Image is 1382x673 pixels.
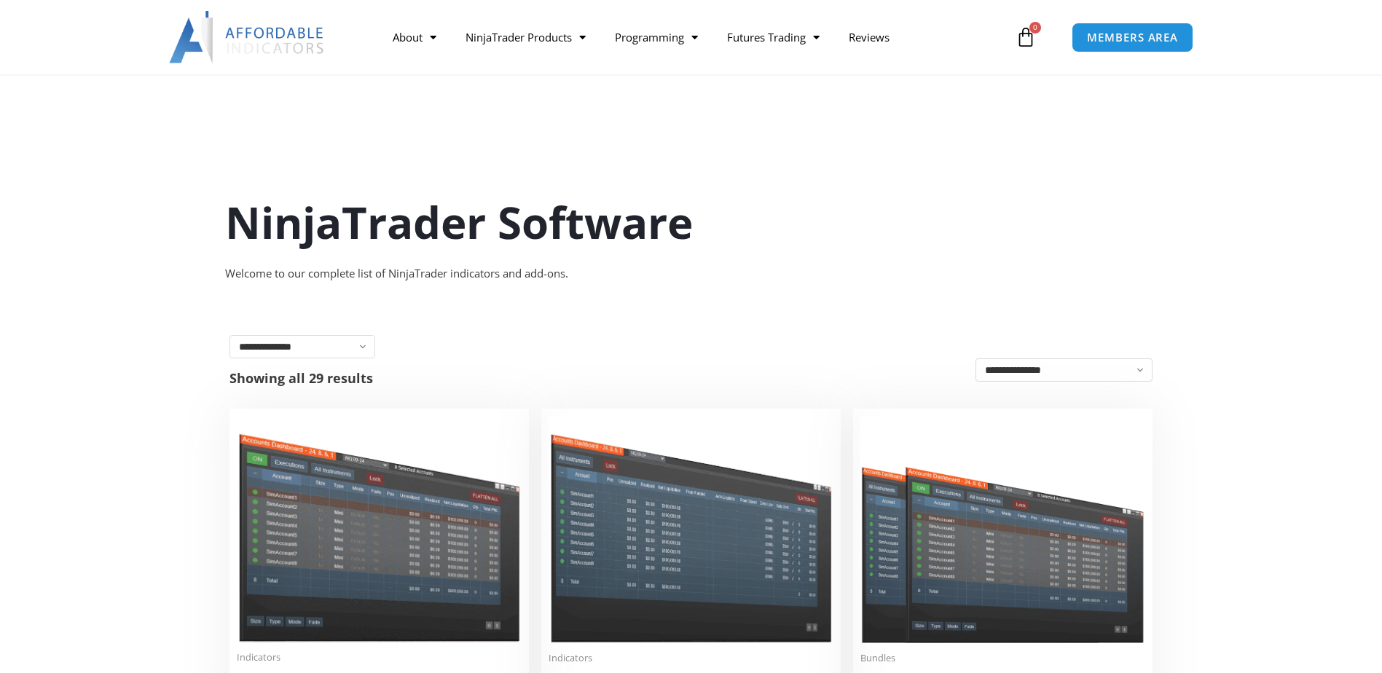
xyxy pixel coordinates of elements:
img: Account Risk Manager [549,416,833,642]
select: Shop order [975,358,1153,382]
a: Reviews [834,20,904,54]
a: Futures Trading [712,20,834,54]
span: MEMBERS AREA [1087,32,1178,43]
a: About [378,20,451,54]
a: Programming [600,20,712,54]
a: 0 [994,16,1058,58]
img: Accounts Dashboard Suite [860,416,1145,643]
span: Indicators [549,652,833,664]
nav: Menu [378,20,1012,54]
span: 0 [1029,22,1041,34]
img: LogoAI | Affordable Indicators – NinjaTrader [169,11,326,63]
span: Bundles [860,652,1145,664]
div: Welcome to our complete list of NinjaTrader indicators and add-ons. [225,264,1158,284]
h1: NinjaTrader Software [225,192,1158,253]
a: MEMBERS AREA [1072,23,1193,52]
img: Duplicate Account Actions [237,416,522,642]
p: Showing all 29 results [229,371,373,385]
span: Indicators [237,651,522,664]
a: NinjaTrader Products [451,20,600,54]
